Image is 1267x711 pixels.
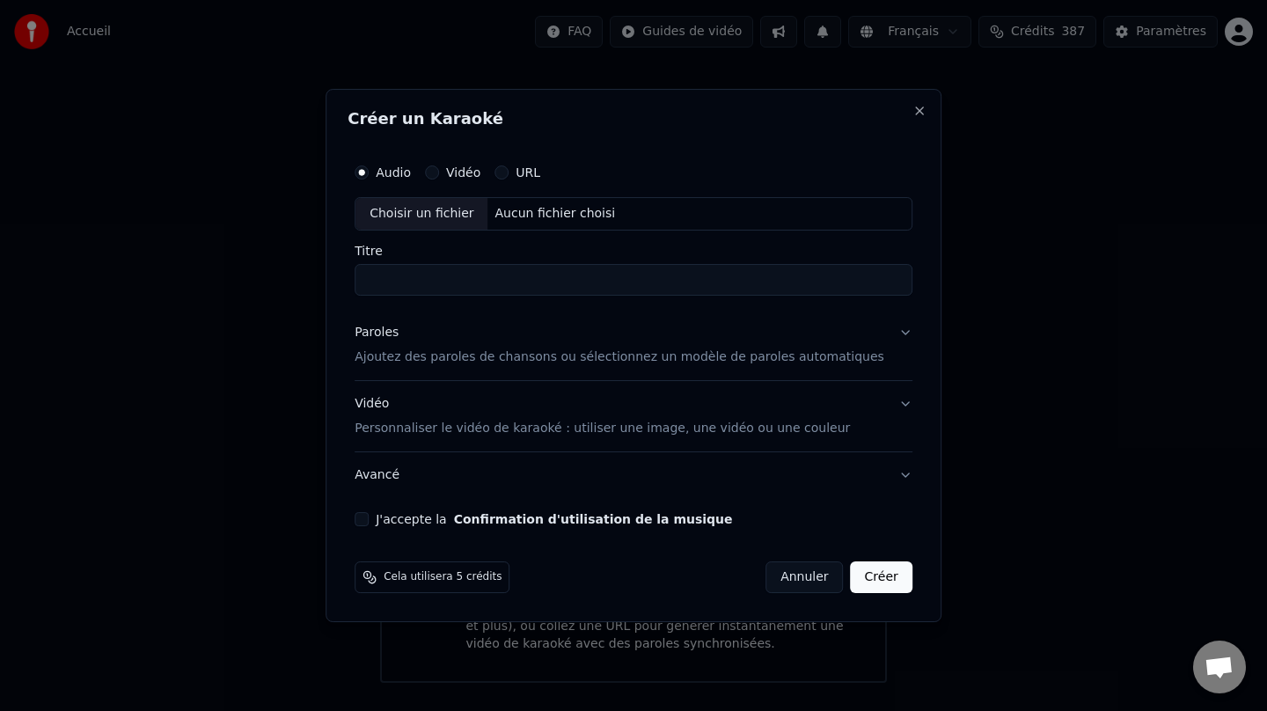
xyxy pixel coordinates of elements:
label: Vidéo [446,166,480,179]
button: Avancé [355,452,912,498]
button: Annuler [765,561,843,593]
div: Choisir un fichier [355,198,487,230]
label: J'accepte la [376,513,732,525]
label: Titre [355,245,912,257]
div: Vidéo [355,395,850,437]
button: ParolesAjoutez des paroles de chansons ou sélectionnez un modèle de paroles automatiques [355,310,912,380]
button: J'accepte la [454,513,733,525]
button: VidéoPersonnaliser le vidéo de karaoké : utiliser une image, une vidéo ou une couleur [355,381,912,451]
h2: Créer un Karaoké [348,111,919,127]
label: URL [516,166,540,179]
button: Créer [851,561,912,593]
div: Aucun fichier choisi [488,205,623,223]
span: Cela utilisera 5 crédits [384,570,502,584]
p: Ajoutez des paroles de chansons ou sélectionnez un modèle de paroles automatiques [355,348,884,366]
p: Personnaliser le vidéo de karaoké : utiliser une image, une vidéo ou une couleur [355,420,850,437]
label: Audio [376,166,411,179]
div: Paroles [355,324,399,341]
